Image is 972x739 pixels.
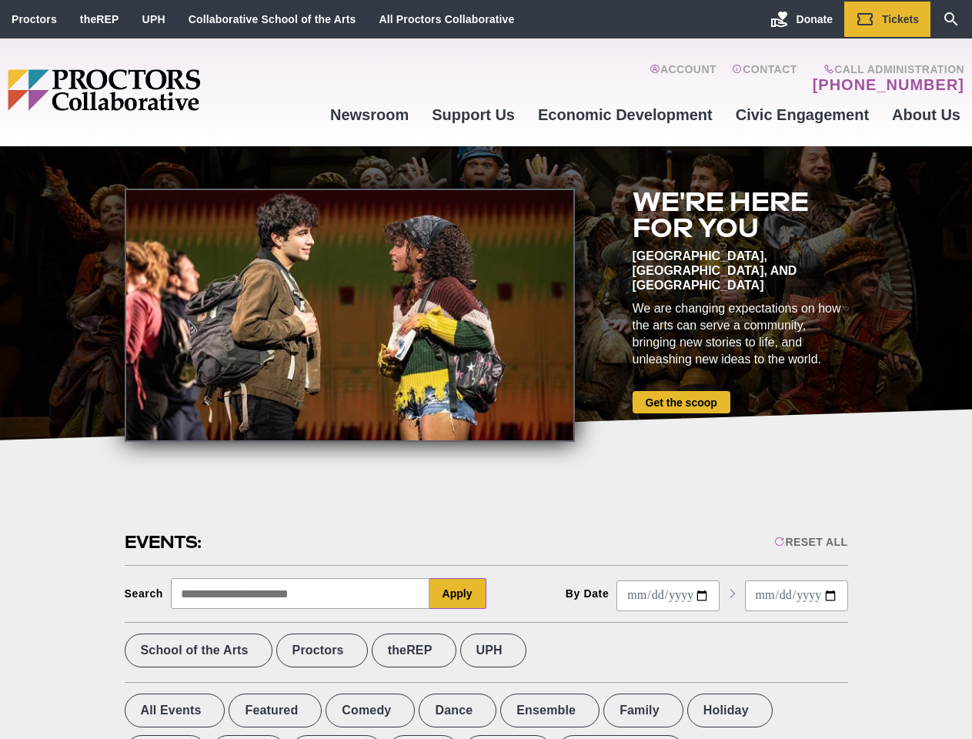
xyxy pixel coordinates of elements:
label: Comedy [326,694,415,727]
div: By Date [566,587,610,600]
a: Proctors [12,13,57,25]
a: Civic Engagement [724,94,880,135]
span: Donate [797,13,833,25]
div: We are changing expectations on how the arts can serve a community, bringing new stories to life,... [633,300,848,368]
img: Proctors logo [8,69,319,111]
a: Donate [759,2,844,37]
a: Get the scoop [633,391,730,413]
a: Search [930,2,972,37]
a: Newsroom [319,94,420,135]
a: All Proctors Collaborative [379,13,514,25]
label: Holiday [687,694,773,727]
button: Apply [429,578,486,609]
a: UPH [142,13,165,25]
a: Support Us [420,94,526,135]
a: Economic Development [526,94,724,135]
label: School of the Arts [125,634,272,667]
label: All Events [125,694,225,727]
label: Featured [229,694,322,727]
label: Family [603,694,683,727]
span: Call Administration [808,63,964,75]
a: Collaborative School of the Arts [189,13,356,25]
a: Tickets [844,2,930,37]
a: Account [650,63,716,94]
h2: We're here for you [633,189,848,241]
div: [GEOGRAPHIC_DATA], [GEOGRAPHIC_DATA], and [GEOGRAPHIC_DATA] [633,249,848,293]
a: Contact [732,63,797,94]
label: Proctors [276,634,368,667]
a: [PHONE_NUMBER] [813,75,964,94]
div: Search [125,587,164,600]
label: Dance [419,694,496,727]
a: theREP [80,13,119,25]
span: Tickets [882,13,919,25]
div: Reset All [774,536,847,548]
a: About Us [880,94,972,135]
label: Ensemble [500,694,600,727]
label: UPH [460,634,526,667]
label: theREP [372,634,456,667]
h2: Events: [125,530,204,554]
